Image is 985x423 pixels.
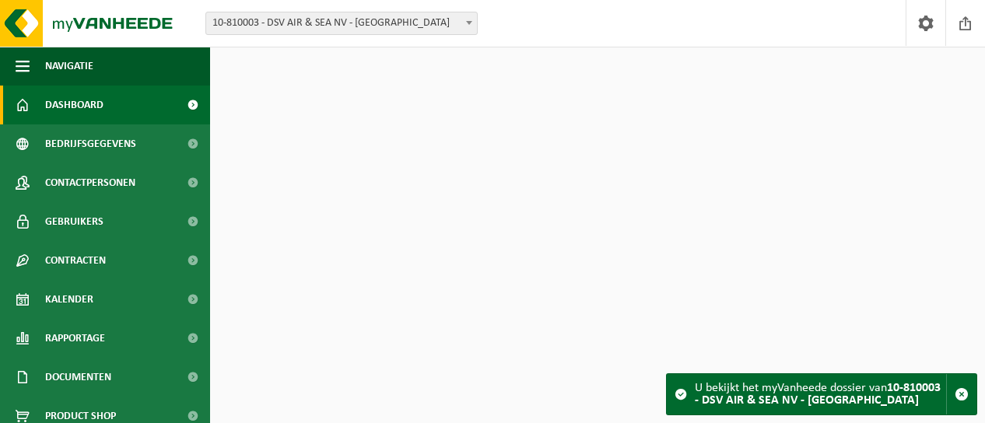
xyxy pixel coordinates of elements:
[45,86,103,124] span: Dashboard
[695,374,946,414] div: U bekijkt het myVanheede dossier van
[45,241,106,280] span: Contracten
[45,47,93,86] span: Navigatie
[206,12,477,34] span: 10-810003 - DSV AIR & SEA NV - MACHELEN
[45,163,135,202] span: Contactpersonen
[45,124,136,163] span: Bedrijfsgegevens
[695,382,941,407] strong: 10-810003 - DSV AIR & SEA NV - [GEOGRAPHIC_DATA]
[45,319,105,358] span: Rapportage
[45,202,103,241] span: Gebruikers
[45,280,93,319] span: Kalender
[45,358,111,397] span: Documenten
[205,12,478,35] span: 10-810003 - DSV AIR & SEA NV - MACHELEN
